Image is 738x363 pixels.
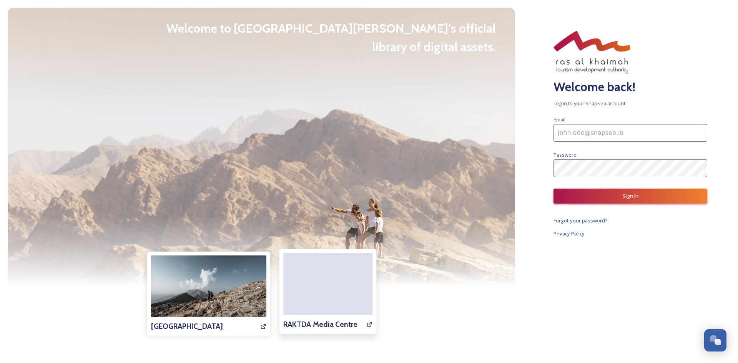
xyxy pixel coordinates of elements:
h3: RAKTDA Media Centre [269,319,344,330]
img: RAKTDA_ENG_NEW%20STACKED%20LOGO_RGB.png [553,31,630,74]
span: Privacy Policy [553,230,585,237]
span: Email [553,116,565,123]
span: Log in to your SnapSea account [553,100,707,107]
a: [GEOGRAPHIC_DATA] [138,255,253,332]
span: Forgot your password? [553,217,608,224]
h3: [GEOGRAPHIC_DATA] [138,321,209,332]
span: Password [553,151,577,158]
button: Open Chat [704,329,726,351]
a: Forgot your password? [553,216,707,225]
a: RAKTDA Media Centre [269,253,386,330]
a: Privacy Policy [553,229,707,238]
h2: Welcome back! [553,78,707,96]
button: Sign In [553,189,707,204]
img: DP%20-%20Couple%20-%209.jpg [269,253,386,330]
img: 4A12772D-B6F2-4164-A582A31F39726F87.jpg [138,255,253,332]
input: john.doe@snapsea.io [553,124,707,142]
